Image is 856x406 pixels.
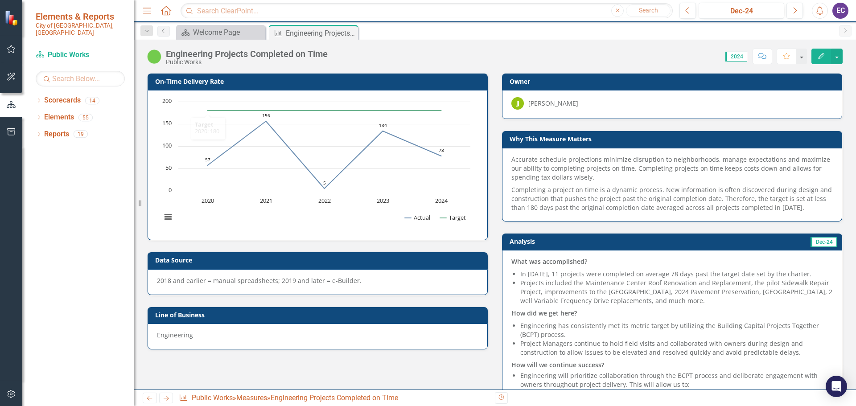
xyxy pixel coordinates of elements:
[520,389,833,398] li: Properly scope projects that can be completed within agreed timelines.
[377,197,389,205] text: 2023
[44,112,74,123] a: Elements
[826,376,847,397] div: Open Intercom Messenger
[165,164,172,172] text: 50
[511,155,833,184] p: Accurate schedule projections minimize disruption to neighborhoods, manage expectations and maxim...
[520,339,833,357] li: Project Managers continue to hold field visits and collaborated with owners during design and con...
[155,78,483,85] h3: On-Time Delivery Rate
[260,197,272,205] text: 2021
[511,309,577,317] strong: How did we get here?
[162,141,172,149] text: 100
[162,97,172,105] text: 200
[157,97,478,231] div: Chart. Highcharts interactive chart.
[169,186,172,194] text: 0
[318,197,331,205] text: 2022
[44,129,69,139] a: Reports
[166,49,328,59] div: Engineering Projects Completed on Time
[155,257,483,263] h3: Data Source
[511,184,833,212] p: Completing a project on time is a dynamic process. New information is often discovered during des...
[439,147,444,153] text: 78
[147,49,161,64] img: On Track
[639,7,658,14] span: Search
[405,213,430,221] button: Show Actual
[702,6,781,16] div: Dec-24
[832,3,848,19] button: EC
[520,371,833,389] li: Engineering will prioritize collaboration through the BCPT process and deliberate engagement with...
[166,59,328,66] div: Public Works
[85,97,99,104] div: 14
[162,211,174,223] button: View chart menu, Chart
[162,119,172,127] text: 150
[4,10,20,26] img: ClearPoint Strategy
[236,394,267,402] a: Measures
[178,27,263,38] a: Welcome Page
[36,22,125,37] small: City of [GEOGRAPHIC_DATA], [GEOGRAPHIC_DATA]
[44,95,81,106] a: Scorecards
[510,238,668,245] h3: Analysis
[262,112,270,119] text: 156
[193,27,263,38] div: Welcome Page
[435,197,448,205] text: 2024
[202,197,214,205] text: 2020
[181,3,673,19] input: Search ClearPoint...
[510,135,838,142] h3: Why This Measure Matters
[323,180,326,186] text: 5
[520,321,833,339] li: Engineering has consistently met its metric target by utilizing the Building Capital Projects Tog...
[36,50,125,60] a: Public Works
[157,276,478,285] div: 2018 and earlier = manual spreadsheets; 2019 and later = e-Builder.
[626,4,671,17] button: Search
[811,237,837,247] span: Dec-24
[379,122,387,128] text: 134
[155,312,483,318] h3: Line of Business
[36,71,125,86] input: Search Below...
[192,394,233,402] a: Public Works
[206,119,443,190] g: Actual, line 1 of 2 with 5 data points.
[179,393,488,403] div: » »
[205,156,210,163] text: 57
[528,99,578,108] div: [PERSON_NAME]
[157,97,475,231] svg: Interactive chart
[520,270,833,279] li: In [DATE], 11 projects were completed on average 78 days past the target date set by the charter.
[510,78,838,85] h3: Owner
[78,114,93,121] div: 55
[271,394,398,402] div: Engineering Projects Completed on Time
[286,28,356,39] div: Engineering Projects Completed on Time
[520,279,833,305] li: Projects included the Maintenance Center Roof Renovation and Replacement, the pilot Sidewalk Repa...
[206,109,443,112] g: Target, line 2 of 2 with 5 data points.
[511,361,604,369] strong: How will we continue success?
[699,3,784,19] button: Dec-24
[725,52,747,62] span: 2024
[157,331,193,339] span: Engineering
[511,97,524,110] div: JJ
[36,11,125,22] span: Elements & Reports
[440,213,466,221] button: Show Target
[74,131,88,138] div: 19
[511,257,587,266] strong: What was accomplished?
